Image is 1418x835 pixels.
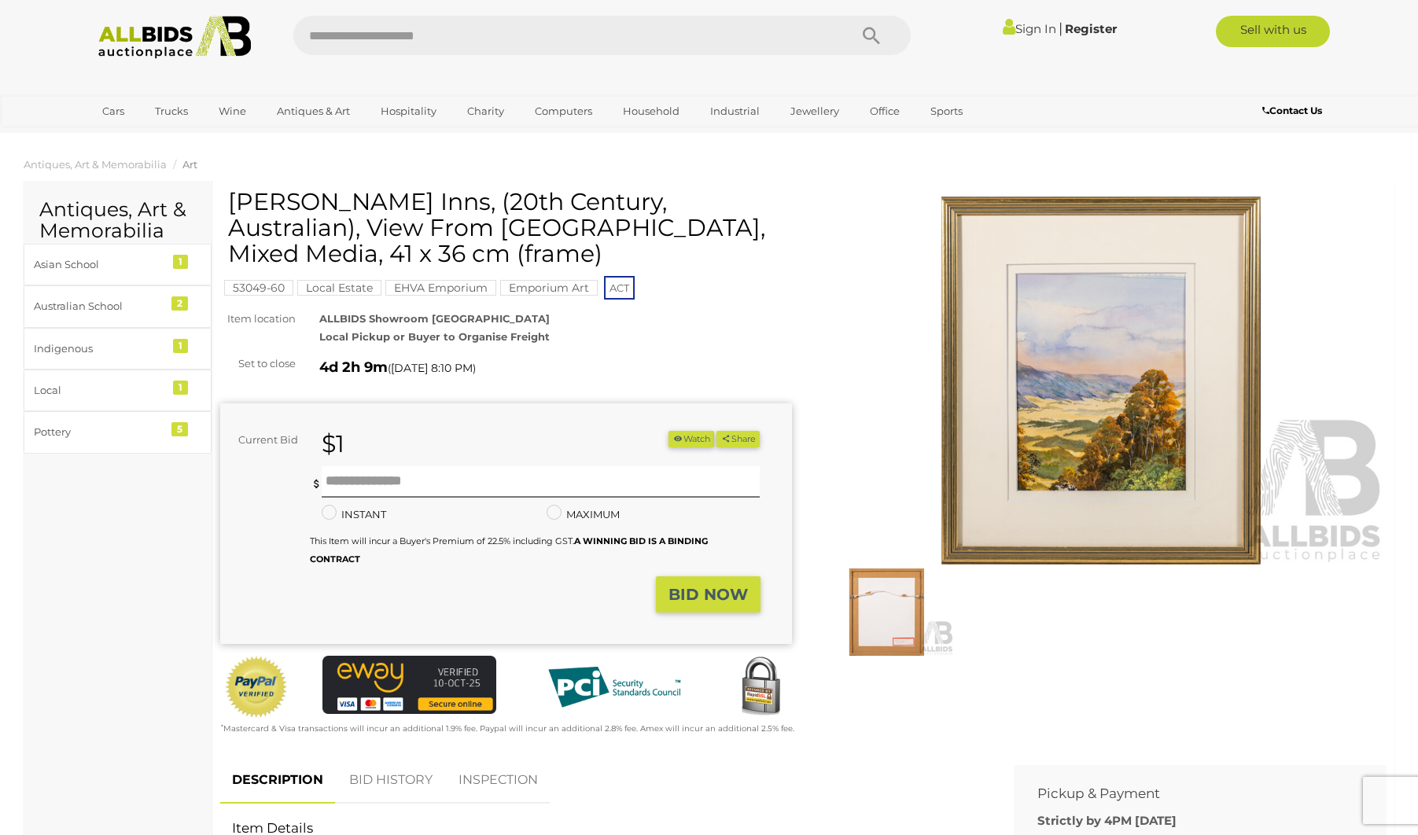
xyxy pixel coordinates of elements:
[173,339,188,353] div: 1
[613,98,690,124] a: Household
[297,281,381,294] a: Local Estate
[500,280,598,296] mark: Emporium Art
[1037,813,1177,828] b: Strictly by 4PM [DATE]
[385,281,496,294] a: EHVA Emporium
[39,199,196,242] h2: Antiques, Art & Memorabilia
[1262,102,1326,120] a: Contact Us
[34,340,164,358] div: Indigenous
[547,506,620,524] label: MAXIMUM
[832,16,911,55] button: Search
[1262,105,1322,116] b: Contact Us
[221,723,794,734] small: Mastercard & Visa transactions will incur an additional 1.9% fee. Paypal will incur an additional...
[656,576,761,613] button: BID NOW
[182,158,197,171] a: Art
[34,381,164,399] div: Local
[322,429,344,458] strong: $1
[668,431,714,447] button: Watch
[171,422,188,436] div: 5
[668,585,748,604] strong: BID NOW
[90,16,260,59] img: Allbids.com.au
[310,535,708,565] small: This Item will incur a Buyer's Premium of 22.5% including GST.
[500,281,598,294] a: Emporium Art
[780,98,849,124] a: Jewellery
[92,124,224,150] a: [GEOGRAPHIC_DATA]
[24,285,212,327] a: Australian School 2
[220,757,335,804] a: DESCRIPTION
[34,256,164,274] div: Asian School
[1003,21,1056,36] a: Sign In
[391,361,473,375] span: [DATE] 8:10 PM
[322,506,386,524] label: INSTANT
[171,296,188,311] div: 2
[447,757,550,804] a: INSPECTION
[319,312,550,325] strong: ALLBIDS Showroom [GEOGRAPHIC_DATA]
[24,158,167,171] a: Antiques, Art & Memorabilia
[1059,20,1063,37] span: |
[34,297,164,315] div: Australian School
[385,280,496,296] mark: EHVA Emporium
[208,310,308,328] div: Item location
[224,280,293,296] mark: 53049-60
[220,431,310,449] div: Current Bid
[24,328,212,370] a: Indigenous 1
[322,656,496,714] img: eWAY Payment Gateway
[729,656,792,719] img: Secured by Rapid SSL
[1037,786,1339,801] h2: Pickup & Payment
[860,98,910,124] a: Office
[208,355,308,373] div: Set to close
[228,189,788,267] h1: [PERSON_NAME] Inns, (20th Century, Australian), View From [GEOGRAPHIC_DATA], Mixed Media, 41 x 36...
[700,98,770,124] a: Industrial
[92,98,134,124] a: Cars
[668,431,714,447] li: Watch this item
[24,244,212,285] a: Asian School 1
[388,362,476,374] span: ( )
[525,98,602,124] a: Computers
[816,197,1387,565] img: Eleanor M. Inns, (20th Century, Australian), View From Brown Mountain, Mixed Media, 41 x 36 cm (f...
[208,98,256,124] a: Wine
[920,98,973,124] a: Sports
[1065,21,1117,36] a: Register
[819,568,955,656] img: Eleanor M. Inns, (20th Century, Australian), View From Brown Mountain, Mixed Media, 41 x 36 cm (f...
[370,98,447,124] a: Hospitality
[337,757,444,804] a: BID HISTORY
[224,656,289,719] img: Official PayPal Seal
[173,381,188,395] div: 1
[145,98,198,124] a: Trucks
[319,330,550,343] strong: Local Pickup or Buyer to Organise Freight
[173,255,188,269] div: 1
[297,280,381,296] mark: Local Estate
[716,431,760,447] button: Share
[536,656,693,719] img: PCI DSS compliant
[604,276,635,300] span: ACT
[1216,16,1330,47] a: Sell with us
[319,359,388,376] strong: 4d 2h 9m
[24,370,212,411] a: Local 1
[224,281,293,294] a: 53049-60
[457,98,514,124] a: Charity
[24,411,212,453] a: Pottery 5
[34,423,164,441] div: Pottery
[267,98,360,124] a: Antiques & Art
